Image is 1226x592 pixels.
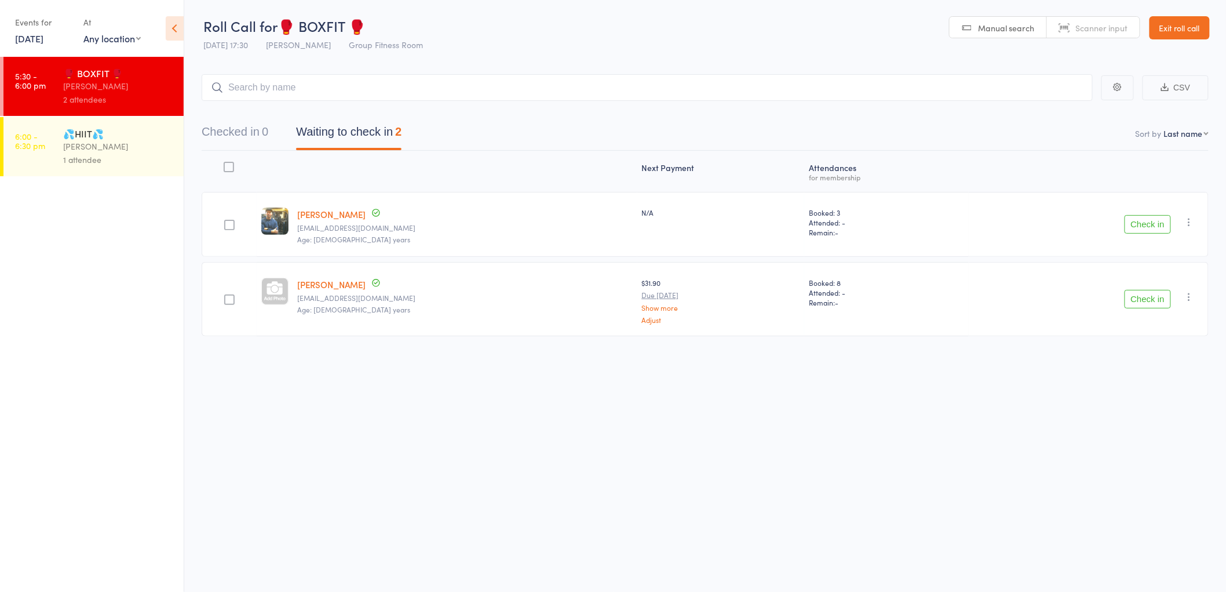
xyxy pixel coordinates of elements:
label: Sort by [1136,128,1162,139]
button: Check in [1125,290,1171,308]
small: Due [DATE] [642,291,800,299]
div: Events for [15,13,72,32]
span: Manual search [979,22,1035,34]
span: Age: [DEMOGRAPHIC_DATA] years [298,234,411,244]
time: 5:30 - 6:00 pm [15,71,46,90]
div: 0 [262,125,268,138]
a: [DATE] [15,32,43,45]
span: Remain: [809,297,964,307]
div: N/A [642,208,800,217]
img: image1754897034.png [261,208,289,235]
span: Age: [DEMOGRAPHIC_DATA] years [298,304,411,314]
small: dkinnell@hotmail.com [298,224,633,232]
time: 6:00 - 6:30 pm [15,132,45,150]
span: Roll Call for [203,16,278,35]
button: Checked in0 [202,119,268,150]
span: 🥊 BOXFIT 🥊 [278,16,366,35]
button: Waiting to check in2 [296,119,402,150]
span: Scanner input [1076,22,1128,34]
button: Check in [1125,215,1171,234]
span: [DATE] 17:30 [203,39,248,50]
a: Adjust [642,316,800,324]
div: At [83,13,141,32]
div: Last name [1164,128,1203,139]
span: Booked: 3 [809,208,964,217]
div: for membership [809,173,964,181]
a: Exit roll call [1150,16,1210,39]
div: $31.90 [642,278,800,324]
span: [PERSON_NAME] [266,39,331,50]
span: Booked: 8 [809,278,964,288]
div: Atten­dances [804,156,969,187]
div: 💦HIIT💦 [63,127,174,140]
span: - [835,297,838,307]
button: CSV [1143,75,1209,100]
div: 🥊 BOXFIT 🥊 [63,67,174,79]
a: 5:30 -6:00 pm🥊 BOXFIT 🥊[PERSON_NAME]2 attendees [3,57,184,116]
div: [PERSON_NAME] [63,140,174,153]
small: jordan.oldfield05@outlook.com [298,294,633,302]
span: Attended: - [809,288,964,297]
span: Group Fitness Room [349,39,423,50]
span: - [835,227,838,237]
a: Show more [642,304,800,311]
div: 1 attendee [63,153,174,166]
a: [PERSON_NAME] [298,208,366,220]
div: [PERSON_NAME] [63,79,174,93]
div: 2 [395,125,402,138]
span: Attended: - [809,217,964,227]
div: 2 attendees [63,93,174,106]
a: [PERSON_NAME] [298,278,366,290]
div: Next Payment [637,156,805,187]
a: 6:00 -6:30 pm💦HIIT💦[PERSON_NAME]1 attendee [3,117,184,176]
input: Search by name [202,74,1093,101]
div: Any location [83,32,141,45]
span: Remain: [809,227,964,237]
